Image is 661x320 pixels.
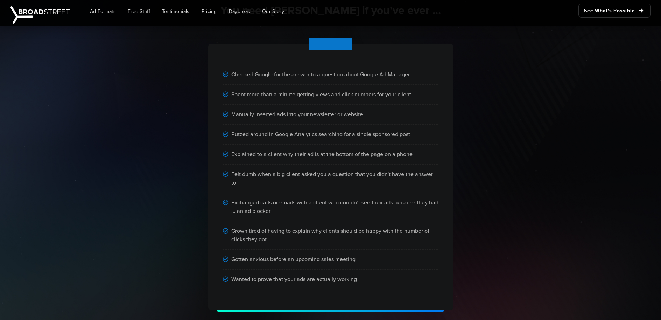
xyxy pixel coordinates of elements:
[157,4,195,19] a: Testimonials
[578,4,651,18] a: See What's Possible
[85,4,121,19] a: Ad Formats
[90,8,116,15] span: Ad Formats
[257,4,289,19] a: Our Story
[223,193,438,221] div: Exchanged calls or emails with a client who couldn’t see their ads because they had ... an ad blo...
[224,4,255,19] a: Daybreak
[223,105,438,125] div: Manually inserted ads into your newsletter or website
[262,8,284,15] span: Our Story
[223,165,438,193] div: Felt dumb when a big client asked you a question that you didn't have the answer to
[223,250,438,270] div: Gotten anxious before an upcoming sales meeting
[128,8,150,15] span: Free Stuff
[223,270,438,289] div: Wanted to prove that your ads are actually working
[10,6,70,24] img: Broadstreet | The Ad Manager for Small Publishers
[229,8,250,15] span: Daybreak
[223,221,438,250] div: Grown tired of having to explain why clients should be happy with the number of clicks they got
[202,8,217,15] span: Pricing
[223,65,438,85] div: Checked Google for the answer to a question about Google Ad Manager
[223,85,438,105] div: Spent more than a minute getting views and click numbers for your client
[223,125,438,145] div: Putzed around in Google Analytics searching for a single sponsored post
[162,8,190,15] span: Testimonials
[122,4,155,19] a: Free Stuff
[223,145,438,165] div: Explained to a client why their ad is at the bottom of the page on a phone
[196,4,222,19] a: Pricing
